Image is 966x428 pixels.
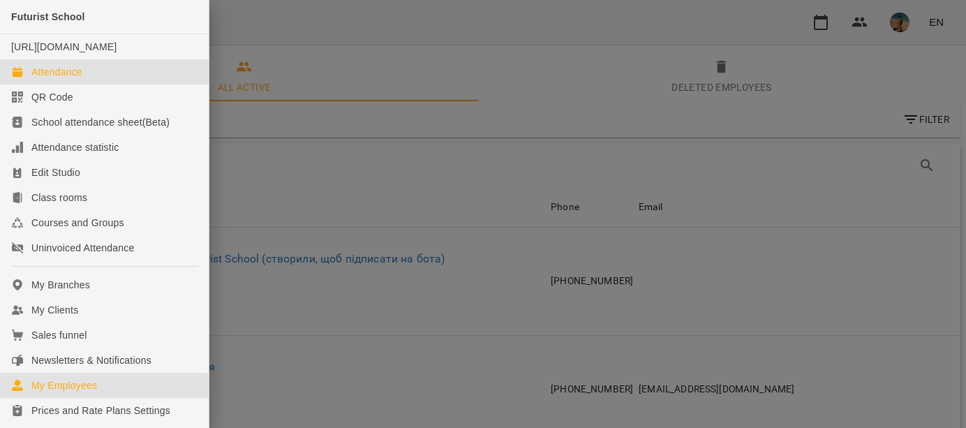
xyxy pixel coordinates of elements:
[31,165,80,179] div: Edit Studio
[31,115,170,129] div: School attendance sheet(Beta)
[31,216,124,230] div: Courses and Groups
[31,191,87,205] div: Class rooms
[11,41,117,52] a: [URL][DOMAIN_NAME]
[31,353,151,367] div: Newsletters & Notifications
[31,65,82,79] div: Attendance
[31,90,73,104] div: QR Code
[31,328,87,342] div: Sales funnel
[31,140,119,154] div: Attendance statistic
[31,378,97,392] div: My Employees
[31,278,90,292] div: My Branches
[31,303,78,317] div: My Clients
[11,11,85,22] span: Futurist School
[31,404,170,418] div: Prices and Rate Plans Settings
[31,241,134,255] div: Uninvoiced Attendance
